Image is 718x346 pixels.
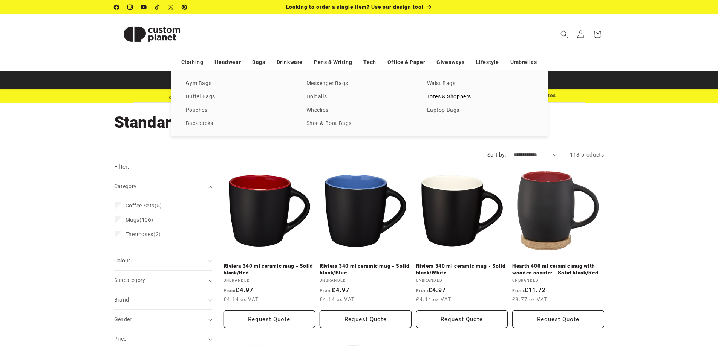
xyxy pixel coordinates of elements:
[314,56,352,69] a: Pens & Writing
[186,79,291,89] a: Gym Bags
[114,277,145,283] span: Subcategory
[114,310,212,329] summary: Gender (0 selected)
[224,310,315,328] button: Request Quote
[111,14,192,54] a: Custom Planet
[306,92,412,102] a: Holdalls
[416,263,508,276] a: Riviera 340 ml ceramic mug - Solid black/White
[277,56,303,69] a: Drinkware
[114,17,190,51] img: Custom Planet
[320,310,412,328] button: Request Quote
[114,297,129,303] span: Brand
[126,202,162,209] span: (5)
[436,56,464,69] a: Giveaways
[214,56,241,69] a: Headwear
[570,152,604,158] span: 113 products
[363,56,376,69] a: Tech
[181,56,204,69] a: Clothing
[126,217,139,223] span: Mugs
[126,203,155,209] span: Coffee Sets
[476,56,499,69] a: Lifestyle
[416,310,508,328] button: Request Quote
[114,316,132,322] span: Gender
[114,177,212,196] summary: Category (0 selected)
[186,105,291,116] a: Pouches
[126,231,161,238] span: (2)
[592,265,718,346] iframe: Chat Widget
[556,26,573,43] summary: Search
[510,56,537,69] a: Umbrellas
[224,263,315,276] a: Riviera 340 ml ceramic mug - Solid black/Red
[512,310,604,328] button: Request Quote
[512,263,604,276] a: Hearth 400 ml ceramic mug with wooden coaster - Solid black/Red
[487,152,506,158] label: Sort by:
[286,4,424,10] span: Looking to order a single item? Use our design tool
[114,163,130,171] h2: Filter:
[126,231,153,237] span: Thermoses
[427,79,533,89] a: Waist Bags
[427,105,533,116] a: Laptop Bags
[114,251,212,270] summary: Colour (0 selected)
[186,119,291,129] a: Backpacks
[320,263,412,276] a: Riviera 340 ml ceramic mug - Solid black/Blue
[427,92,533,102] a: Totes & Shoppers
[114,183,137,189] span: Category
[114,271,212,290] summary: Subcategory (0 selected)
[114,290,212,309] summary: Brand (0 selected)
[114,258,130,264] span: Colour
[306,119,412,129] a: Shoe & Boot Bags
[126,216,153,223] span: (106)
[306,105,412,116] a: Wheelies
[186,92,291,102] a: Duffel Bags
[252,56,265,69] a: Bags
[306,79,412,89] a: Messenger Bags
[387,56,425,69] a: Office & Paper
[114,336,127,342] span: Price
